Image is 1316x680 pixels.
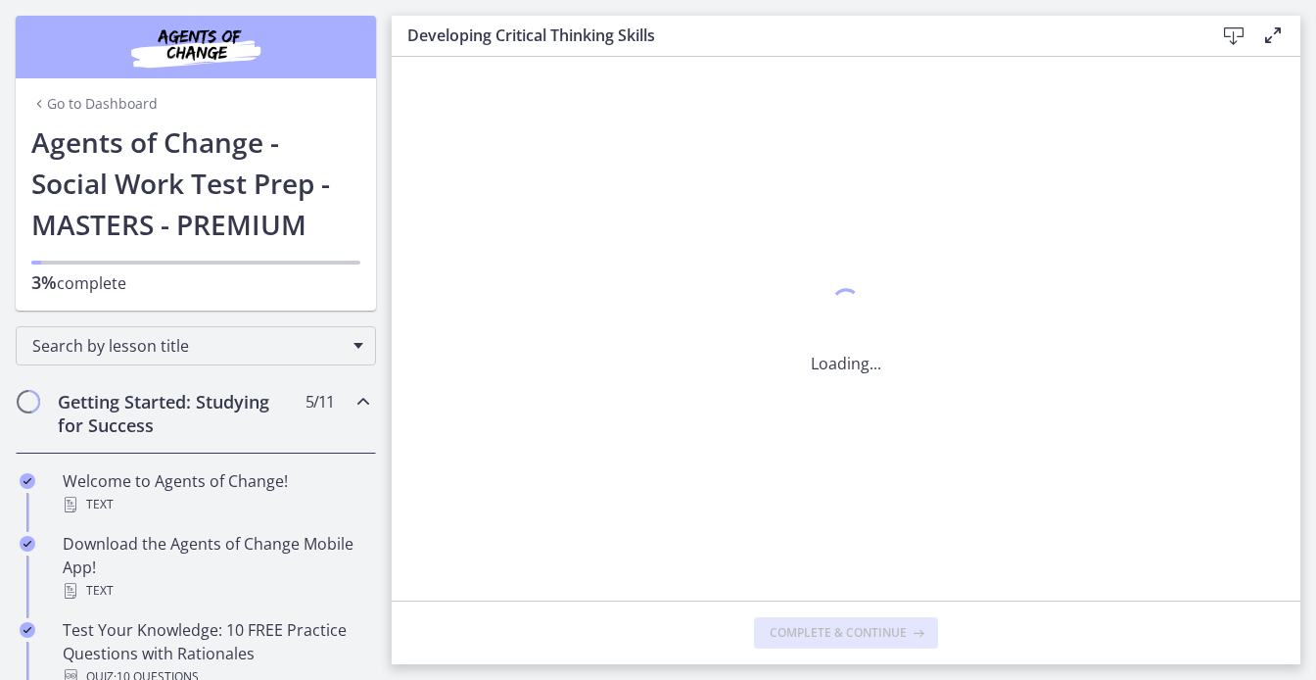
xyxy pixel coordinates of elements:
i: Completed [20,536,35,552]
h3: Developing Critical Thinking Skills [407,24,1183,47]
div: 1 [811,283,881,328]
span: Complete & continue [770,625,907,641]
div: Text [63,579,368,603]
img: Agents of Change [78,24,313,71]
div: Text [63,493,368,516]
i: Completed [20,473,35,489]
div: Welcome to Agents of Change! [63,469,368,516]
p: complete [31,270,360,295]
a: Go to Dashboard [31,94,158,114]
button: Complete & continue [754,617,938,649]
span: 5 / 11 [305,390,334,413]
h1: Agents of Change - Social Work Test Prep - MASTERS - PREMIUM [31,121,360,245]
h2: Getting Started: Studying for Success [58,390,297,437]
i: Completed [20,622,35,638]
p: Loading... [811,352,881,375]
div: Search by lesson title [16,326,376,365]
span: Search by lesson title [32,335,344,357]
span: 3% [31,270,57,294]
div: Download the Agents of Change Mobile App! [63,532,368,603]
